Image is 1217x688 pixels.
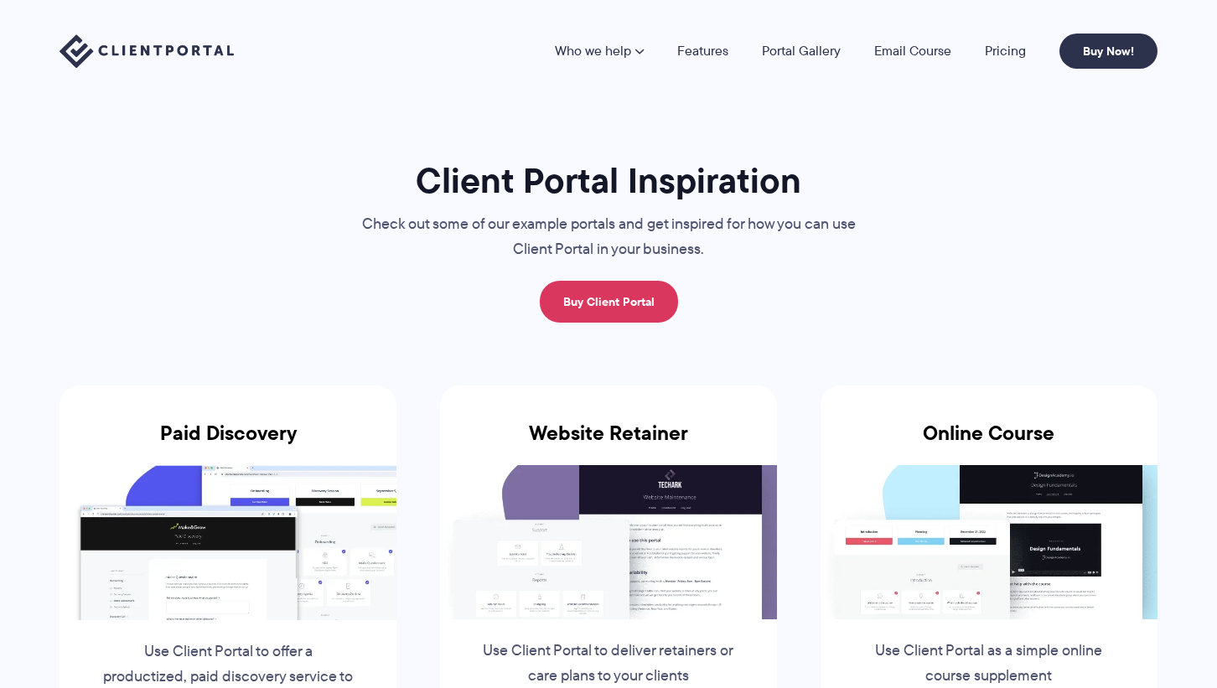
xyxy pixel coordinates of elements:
a: Features [677,44,728,58]
p: Check out some of our example portals and get inspired for how you can use Client Portal in your ... [328,212,889,262]
a: Buy Now! [1059,34,1157,69]
a: Who we help [555,44,644,58]
h3: Website Retainer [440,422,777,465]
h3: Paid Discovery [60,422,396,465]
a: Email Course [874,44,951,58]
a: Portal Gallery [762,44,841,58]
h1: Client Portal Inspiration [328,158,889,203]
a: Pricing [985,44,1026,58]
a: Buy Client Portal [540,281,678,323]
h3: Online Course [821,422,1157,465]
